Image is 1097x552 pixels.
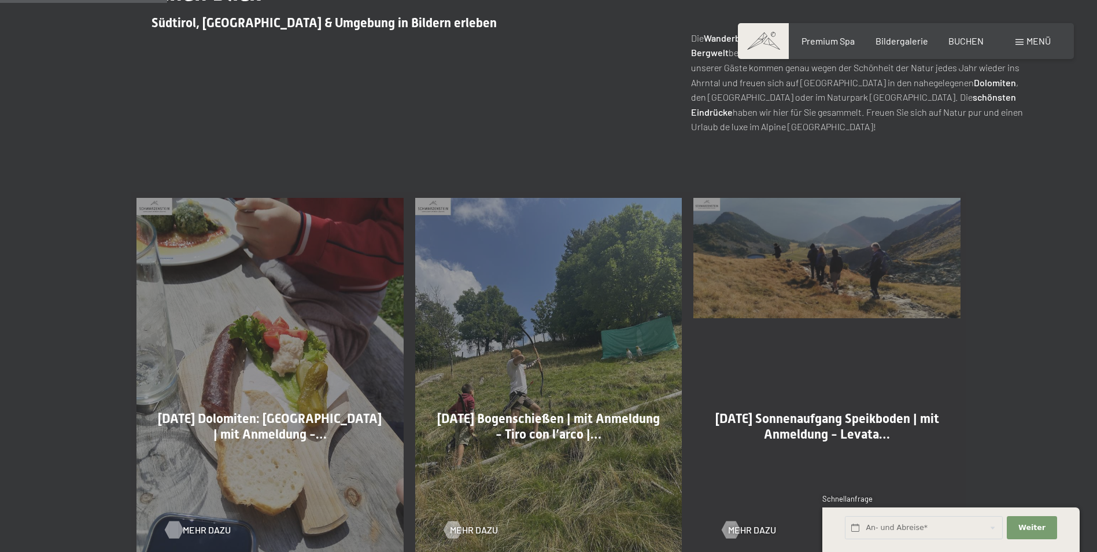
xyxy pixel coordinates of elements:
p: Die unseres zeigen: Wer einmal die beim Wandern erkundet hat, der hat sein Herz an sie verloren. ... [691,31,1023,134]
a: Premium Spa [801,35,855,46]
a: Bildergalerie [876,35,928,46]
a: Mehr dazu [444,524,498,536]
strong: Dolomiten [974,77,1016,88]
a: Mehr dazu [722,524,776,536]
strong: Wanderbilder [704,32,759,43]
span: Mehr dazu [728,524,776,536]
button: Weiter [1007,516,1057,540]
span: Südtirol, [GEOGRAPHIC_DATA] & Umgebung in Bildern erleben [152,16,497,30]
span: Mehr dazu [183,524,231,536]
span: Schnellanfrage [822,494,873,503]
a: Mehr dazu [165,524,219,536]
span: Mehr dazu [450,524,498,536]
span: [DATE] Sonnenaufgang Speikboden | mit Anmeldung - Levata… [715,411,939,441]
span: Menü [1026,35,1051,46]
a: BUCHEN [948,35,984,46]
span: Weiter [1018,522,1046,533]
span: [DATE] Dolomiten: [GEOGRAPHIC_DATA] | mit Anmeldung -… [158,411,382,441]
span: [DATE] Bogenschießen | mit Anmeldung - Tiro con l’arco |… [437,411,660,441]
strong: schönsten Eindrücke [691,91,1016,117]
